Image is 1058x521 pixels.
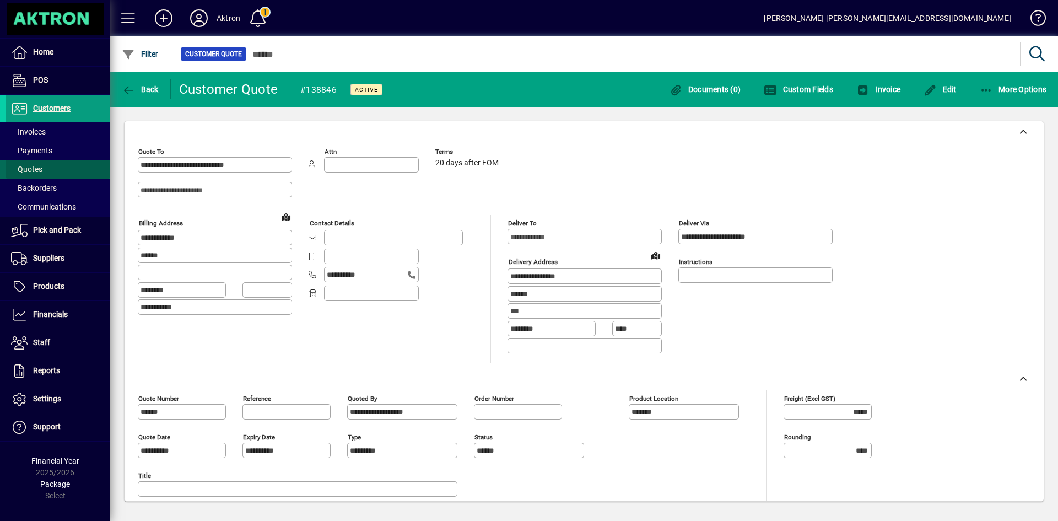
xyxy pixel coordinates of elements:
mat-label: Type [348,433,361,441]
button: Invoice [854,79,903,99]
mat-label: Attn [325,148,337,155]
span: Suppliers [33,254,64,262]
a: Reports [6,357,110,385]
span: Pick and Pack [33,225,81,234]
span: Backorders [11,184,57,192]
mat-label: Expiry date [243,433,275,441]
span: Reports [33,366,60,375]
a: Suppliers [6,245,110,272]
a: Pick and Pack [6,217,110,244]
button: Custom Fields [761,79,836,99]
mat-label: Product location [629,394,678,402]
span: Support [33,422,61,431]
mat-label: Instructions [679,258,712,266]
a: Settings [6,385,110,413]
mat-label: Title [138,471,151,479]
mat-label: Deliver To [508,219,537,227]
span: Settings [33,394,61,403]
app-page-header-button: Back [110,79,171,99]
span: Terms [435,148,501,155]
span: Financials [33,310,68,319]
span: Financial Year [31,456,79,465]
span: More Options [980,85,1047,94]
a: Quotes [6,160,110,179]
mat-label: Quote date [138,433,170,441]
mat-label: Reference [243,394,271,402]
button: Back [119,79,161,99]
mat-label: Order number [474,394,514,402]
button: Edit [921,79,959,99]
mat-label: Status [474,433,493,441]
span: Invoices [11,127,46,136]
mat-label: Quoted by [348,394,377,402]
a: View on map [277,208,295,225]
span: Edit [924,85,957,94]
mat-label: Freight (excl GST) [784,394,835,402]
span: Products [33,282,64,291]
div: Customer Quote [179,80,278,98]
span: Back [122,85,159,94]
span: Invoice [856,85,900,94]
a: Backorders [6,179,110,197]
div: #138846 [300,81,337,99]
span: Communications [11,202,76,211]
span: 20 days after EOM [435,159,499,168]
div: [PERSON_NAME] [PERSON_NAME][EMAIL_ADDRESS][DOMAIN_NAME] [764,9,1011,27]
mat-label: Deliver via [679,219,709,227]
a: Home [6,39,110,66]
span: Package [40,480,70,488]
span: Staff [33,338,50,347]
span: Documents (0) [669,85,741,94]
a: Staff [6,329,110,357]
mat-label: Rounding [784,433,811,441]
button: Documents (0) [666,79,743,99]
a: Support [6,413,110,441]
mat-label: Quote To [138,148,164,155]
div: Aktron [217,9,240,27]
a: Payments [6,141,110,160]
a: View on map [647,246,665,264]
span: Custom Fields [764,85,833,94]
a: Knowledge Base [1022,2,1044,38]
a: Communications [6,197,110,216]
span: Customers [33,104,71,112]
a: POS [6,67,110,94]
button: More Options [977,79,1050,99]
a: Invoices [6,122,110,141]
span: POS [33,76,48,84]
button: Add [146,8,181,28]
span: Filter [122,50,159,58]
a: Products [6,273,110,300]
span: Quotes [11,165,42,174]
span: Active [355,86,378,93]
a: Financials [6,301,110,329]
mat-label: Quote number [138,394,179,402]
button: Filter [119,44,161,64]
span: Payments [11,146,52,155]
button: Profile [181,8,217,28]
span: Customer Quote [185,49,242,60]
span: Home [33,47,53,56]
